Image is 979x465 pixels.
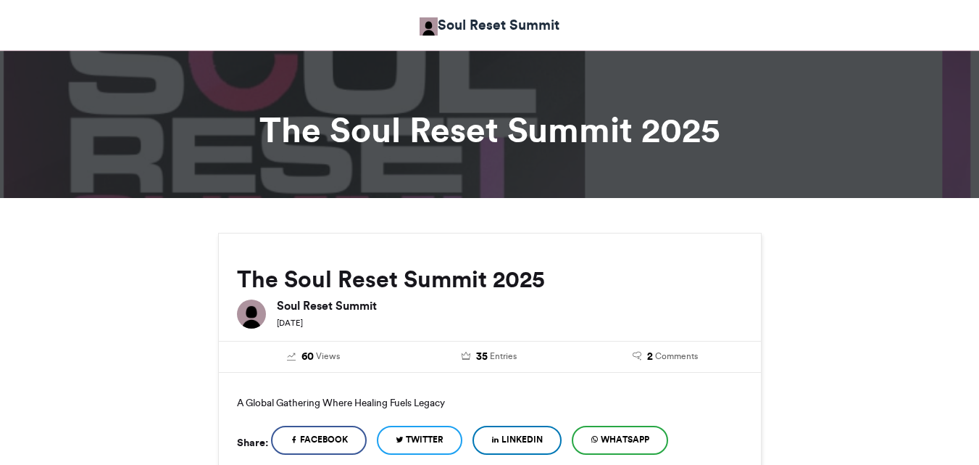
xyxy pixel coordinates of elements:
a: LinkedIn [472,426,562,455]
span: 2 [647,349,653,365]
span: Twitter [406,433,443,446]
a: 60 Views [237,349,391,365]
span: Facebook [300,433,348,446]
a: 2 Comments [588,349,743,365]
span: Entries [490,350,517,363]
img: Soul Reset Summit [237,300,266,329]
img: Eunice Adeola [420,17,438,36]
h6: Soul Reset Summit [277,300,743,311]
span: 60 [301,349,314,365]
small: [DATE] [277,318,303,328]
span: Views [316,350,340,363]
h5: Share: [237,433,268,452]
span: LinkedIn [501,433,543,446]
a: Soul Reset Summit [420,15,559,36]
a: Twitter [377,426,462,455]
span: 35 [476,349,488,365]
a: WhatsApp [572,426,668,455]
h2: The Soul Reset Summit 2025 [237,266,743,292]
span: WhatsApp [601,433,649,446]
p: A Global Gathering Where Healing Fuels Legacy [237,391,743,414]
a: 35 Entries [412,349,567,365]
span: Comments [655,350,698,363]
a: Facebook [271,426,367,455]
h1: The Soul Reset Summit 2025 [88,112,892,147]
